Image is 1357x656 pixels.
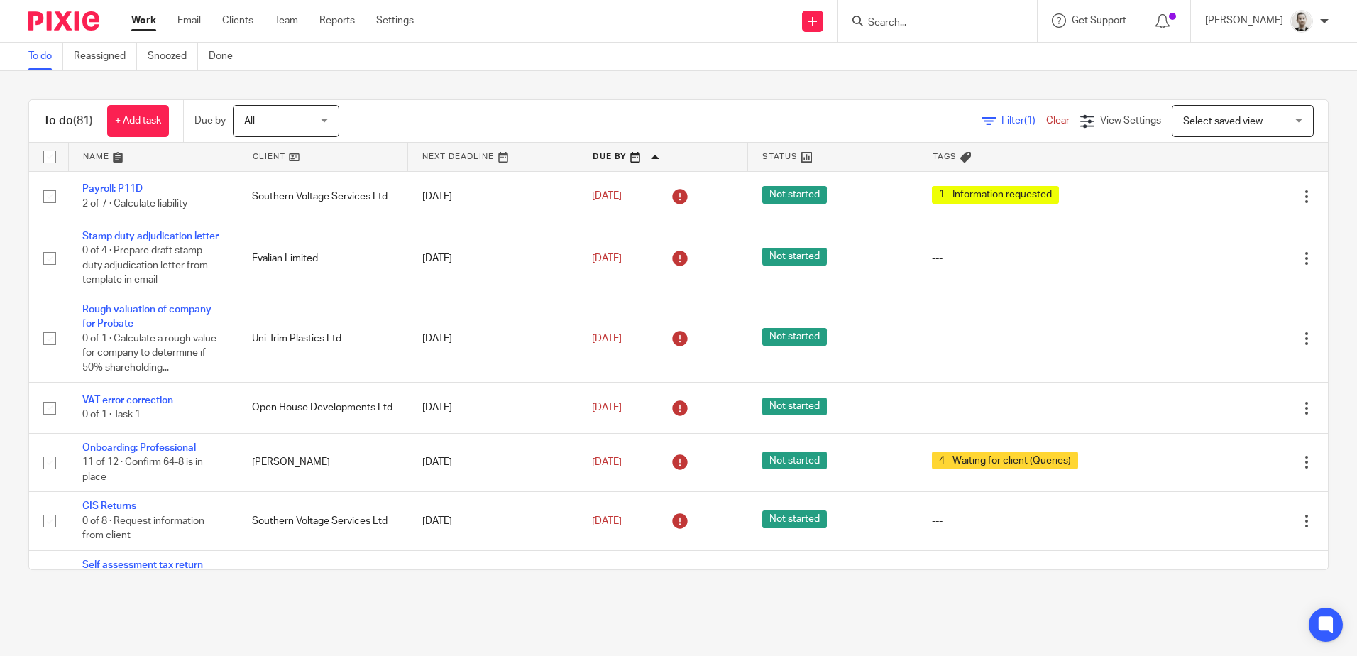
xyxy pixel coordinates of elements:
[592,192,622,202] span: [DATE]
[28,43,63,70] a: To do
[762,186,827,204] span: Not started
[209,43,243,70] a: Done
[43,114,93,129] h1: To do
[1100,116,1161,126] span: View Settings
[319,13,355,28] a: Reports
[867,17,994,30] input: Search
[592,403,622,412] span: [DATE]
[82,395,173,405] a: VAT error correction
[1290,10,1313,33] img: PS.png
[82,501,136,511] a: CIS Returns
[238,383,407,433] td: Open House Developments Ltd
[408,433,578,491] td: [DATE]
[82,246,208,285] span: 0 of 4 · Prepare draft stamp duty adjudication letter from template in email
[592,253,622,263] span: [DATE]
[932,332,1143,346] div: ---
[376,13,414,28] a: Settings
[592,516,622,526] span: [DATE]
[238,433,407,491] td: [PERSON_NAME]
[244,116,255,126] span: All
[238,550,407,623] td: [PERSON_NAME] [PERSON_NAME]
[82,334,216,373] span: 0 of 1 · Calculate a rough value for company to determine if 50% shareholding...
[1024,116,1035,126] span: (1)
[82,443,196,453] a: Onboarding: Professional
[222,13,253,28] a: Clients
[28,11,99,31] img: Pixie
[82,560,203,570] a: Self assessment tax return
[762,510,827,528] span: Not started
[408,383,578,433] td: [DATE]
[238,492,407,550] td: Southern Voltage Services Ltd
[932,452,1078,469] span: 4 - Waiting for client (Queries)
[408,222,578,295] td: [DATE]
[1072,16,1126,26] span: Get Support
[82,199,187,209] span: 2 of 7 · Calculate liability
[177,13,201,28] a: Email
[1001,116,1046,126] span: Filter
[408,295,578,382] td: [DATE]
[408,171,578,222] td: [DATE]
[82,184,143,194] a: Payroll: P11D
[82,410,141,420] span: 0 of 1 · Task 1
[82,231,219,241] a: Stamp duty adjudication letter
[932,186,1059,204] span: 1 - Information requested
[592,457,622,467] span: [DATE]
[1183,116,1263,126] span: Select saved view
[82,516,204,541] span: 0 of 8 · Request information from client
[275,13,298,28] a: Team
[107,105,169,137] a: + Add task
[933,153,957,160] span: Tags
[82,457,203,482] span: 11 of 12 · Confirm 64-8 is in place
[762,398,827,415] span: Not started
[932,400,1143,415] div: ---
[408,550,578,623] td: [DATE]
[408,492,578,550] td: [DATE]
[82,305,211,329] a: Rough valuation of company for Probate
[194,114,226,128] p: Due by
[1046,116,1070,126] a: Clear
[73,115,93,126] span: (81)
[932,251,1143,266] div: ---
[1205,13,1283,28] p: [PERSON_NAME]
[238,222,407,295] td: Evalian Limited
[131,13,156,28] a: Work
[238,171,407,222] td: Southern Voltage Services Ltd
[762,328,827,346] span: Not started
[74,43,137,70] a: Reassigned
[592,334,622,344] span: [DATE]
[148,43,198,70] a: Snoozed
[932,514,1143,528] div: ---
[238,295,407,382] td: Uni-Trim Plastics Ltd
[762,452,827,469] span: Not started
[762,248,827,266] span: Not started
